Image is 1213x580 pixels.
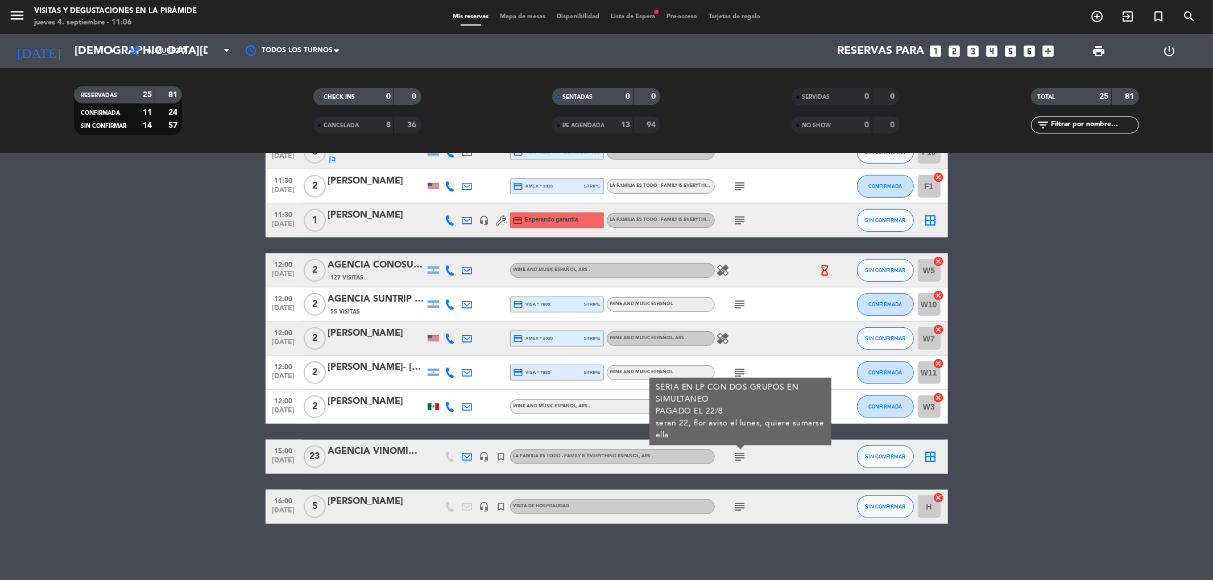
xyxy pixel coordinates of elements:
[933,492,945,503] i: cancel
[653,9,660,15] span: fiber_manual_record
[818,264,831,277] i: hourglass_empty
[514,268,590,272] span: Wine and Music Español
[106,44,119,58] i: arrow_drop_down
[802,94,830,100] span: SERVIDAS
[9,39,69,64] i: [DATE]
[412,93,419,101] strong: 0
[933,358,945,369] i: cancel
[865,503,905,510] span: SIN CONFIRMAR
[640,454,653,458] span: , ARS .
[328,292,425,307] div: AGENCIA SUNTRIP [PERSON_NAME] x 2
[562,123,605,128] span: RE AGENDADA
[270,326,298,339] span: 12:00
[933,392,945,403] i: cancel
[1090,10,1104,23] i: add_circle_outline
[270,444,298,457] span: 15:00
[168,122,180,130] strong: 57
[270,373,298,386] span: [DATE]
[304,175,326,198] span: 2
[577,268,590,272] span: , ARS .
[661,14,703,20] span: Pre-acceso
[270,186,298,199] span: [DATE]
[857,445,914,468] button: SIN CONFIRMAR
[270,304,298,318] span: [DATE]
[610,149,736,154] span: La Familia es Todo - Family is Everything Español
[514,299,524,310] i: credit_card
[734,500,747,514] i: subject
[577,404,590,408] span: , ARS .
[1038,94,1055,100] span: TOTAL
[328,155,337,164] i: outlined_flag
[328,394,425,409] div: [PERSON_NAME]
[168,109,180,116] strong: 24
[386,121,391,129] strong: 8
[610,336,687,340] span: Wine and Music Español
[891,121,897,129] strong: 0
[933,256,945,267] i: cancel
[584,369,601,376] span: stripe
[270,207,298,220] span: 11:30
[304,361,326,384] span: 2
[857,209,914,232] button: SIN CONFIRMAR
[1022,44,1037,59] i: looks_6
[1092,44,1106,58] span: print
[610,302,673,306] span: Wine and Music Español
[651,93,658,101] strong: 0
[1050,119,1139,131] input: Filtrar por nombre...
[1182,10,1196,23] i: search
[610,183,750,188] span: La Familia es Todo - Family is Everything Español
[328,360,425,375] div: [PERSON_NAME]- [PERSON_NAME] Mendes de Freitas
[857,175,914,198] button: CONFIRMADA
[168,91,180,99] strong: 81
[34,6,197,17] div: Visitas y degustaciones en La Pirámide
[496,452,507,462] i: turned_in_not
[647,121,658,129] strong: 94
[717,332,730,345] i: healing
[304,259,326,282] span: 2
[933,324,945,335] i: cancel
[514,181,524,191] i: credit_card
[865,267,905,273] span: SIN CONFIRMAR
[868,183,902,189] span: CONFIRMADA
[328,208,425,223] div: [PERSON_NAME]
[525,215,578,224] span: Esperando garantía
[270,407,298,420] span: [DATE]
[331,273,364,282] span: 127 Visitas
[1037,118,1050,132] i: filter_list
[868,403,902,410] span: CONFIRMADA
[865,335,905,341] span: SIN CONFIRMAR
[864,121,869,129] strong: 0
[1125,93,1136,101] strong: 81
[1162,44,1176,58] i: power_settings_new
[328,174,425,189] div: [PERSON_NAME]
[304,293,326,316] span: 2
[1134,34,1204,68] div: LOG OUT
[514,333,553,344] span: amex * 1020
[328,258,425,273] div: AGENCIA CONOSUR - [PERSON_NAME]
[933,172,945,183] i: cancel
[304,395,326,418] span: 2
[551,14,605,20] span: Disponibilidad
[324,123,359,128] span: CANCELADA
[514,368,524,378] i: credit_card
[734,366,747,379] i: subject
[610,218,750,222] span: La Familia es Todo - Family is Everything Español
[857,495,914,518] button: SIN CONFIRMAR
[143,122,152,130] strong: 14
[584,182,601,190] span: stripe
[304,445,326,468] span: 23
[447,14,494,20] span: Mis reservas
[513,215,523,226] i: credit_card
[81,93,117,98] span: RESERVADAS
[802,123,831,128] span: NO SHOW
[865,217,905,223] span: SIN CONFIRMAR
[928,44,943,59] i: looks_one
[865,453,905,460] span: SIN CONFIRMAR
[868,301,902,307] span: CONFIRMADA
[514,454,653,458] span: La Familia es Todo - Family is Everything Español
[81,110,120,116] span: CONFIRMADA
[734,298,747,311] i: subject
[1003,44,1018,59] i: looks_5
[857,259,914,282] button: SIN CONFIRMAR
[270,494,298,507] span: 16:00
